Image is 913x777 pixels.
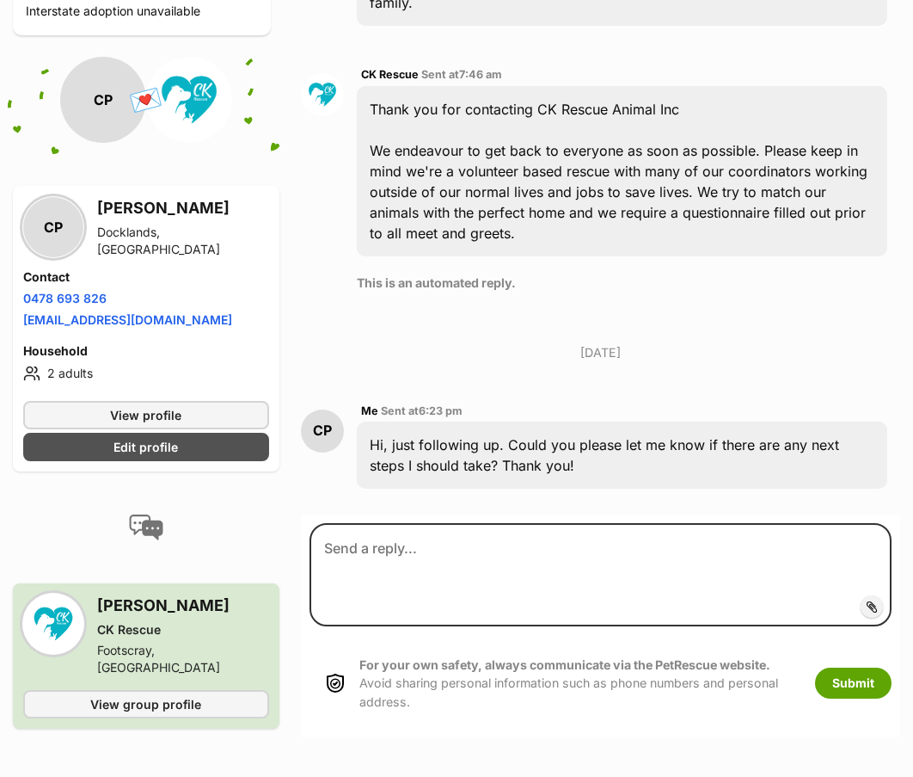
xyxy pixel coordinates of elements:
[361,68,419,81] span: CK Rescue
[97,224,269,258] div: Docklands, [GEOGRAPHIC_DATA]
[23,433,269,461] a: Edit profile
[23,690,269,718] a: View group profile
[23,312,232,327] a: [EMAIL_ADDRESS][DOMAIN_NAME]
[23,594,83,654] img: CK Rescue profile pic
[126,82,165,119] span: 💌
[815,668,892,699] button: Submit
[26,3,200,18] span: Interstate adoption unavailable
[361,404,378,417] span: Me
[129,515,163,540] img: conversation-icon-4a6f8262b818ee0b60e3300018af0b2d0b884aa5de6e9bcb8d3d4eeb1a70a7c4.svg
[301,73,344,116] img: CK Rescue profile pic
[113,438,178,456] span: Edit profile
[357,274,887,292] p: This is an automated reply.
[23,268,269,286] h4: Contact
[357,86,887,256] div: Thank you for contacting CK Rescue Animal Inc We endeavour to get back to everyone as soon as pos...
[97,594,269,618] h3: [PERSON_NAME]
[359,656,798,711] p: Avoid sharing personal information such as phone numbers and personal address.
[381,404,463,417] span: Sent at
[23,197,83,257] div: CP
[97,196,269,220] h3: [PERSON_NAME]
[301,343,900,361] p: [DATE]
[23,291,107,305] a: 0478 693 826
[97,621,269,638] div: CK Rescue
[359,657,770,672] strong: For your own safety, always communicate via the PetRescue website.
[419,404,463,417] span: 6:23 pm
[90,695,201,713] span: View group profile
[97,642,269,676] div: Footscray, [GEOGRAPHIC_DATA]
[301,410,344,453] div: CP
[110,406,181,424] span: View profile
[459,68,502,81] span: 7:46 am
[357,422,887,489] div: Hi, just following up. Could you please let me know if there are any next steps I should take? Th...
[421,68,502,81] span: Sent at
[146,57,232,143] img: CK Rescue profile pic
[60,57,146,143] div: CP
[23,363,269,384] li: 2 adults
[23,401,269,429] a: View profile
[23,342,269,360] h4: Household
